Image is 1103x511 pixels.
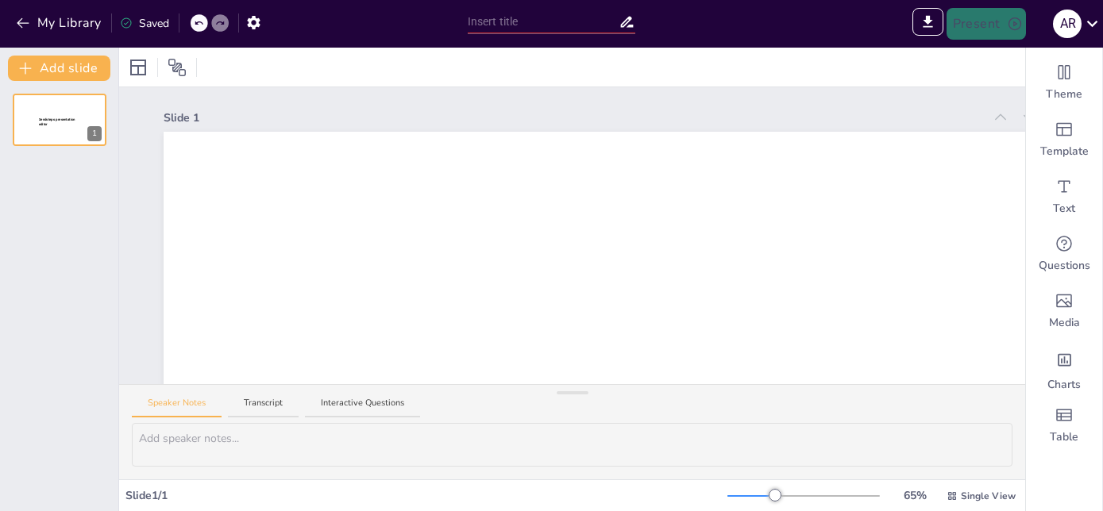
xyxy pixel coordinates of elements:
div: Get real-time input from your audience [1026,225,1102,282]
div: Add images, graphics, shapes or video [1026,282,1102,340]
span: Position [168,58,187,77]
div: Add text boxes [1026,168,1102,225]
span: Single View [961,489,1016,503]
div: Add charts and graphs [1026,340,1102,397]
div: Slide 1 / 1 [125,487,727,504]
button: Speaker Notes [132,397,222,418]
span: Sendsteps presentation editor [39,117,75,126]
span: Charts [1047,377,1081,393]
button: Interactive Questions [305,397,420,418]
button: My Library [12,10,108,36]
button: A R [1053,8,1082,40]
span: Export to PowerPoint [912,8,943,40]
button: Present [947,8,1026,40]
span: Theme [1046,86,1082,102]
div: 1 [87,126,102,141]
div: Slide 1 [164,109,983,126]
div: Layout [125,55,151,80]
span: Template [1040,144,1089,159]
div: Add a table [1026,397,1102,454]
span: Questions [1039,258,1090,274]
div: A R [1053,10,1082,38]
div: Change the overall theme [1026,54,1102,111]
div: 65 % [896,487,934,504]
div: Add ready made slides [1026,111,1102,168]
span: Text [1053,201,1075,217]
span: Media [1049,315,1080,331]
button: Add slide [8,56,110,81]
div: Saved [120,15,169,32]
div: Sendsteps presentation editor1 [13,94,106,146]
input: Insert title [468,10,619,33]
span: Table [1050,429,1078,445]
button: Transcript [228,397,299,418]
